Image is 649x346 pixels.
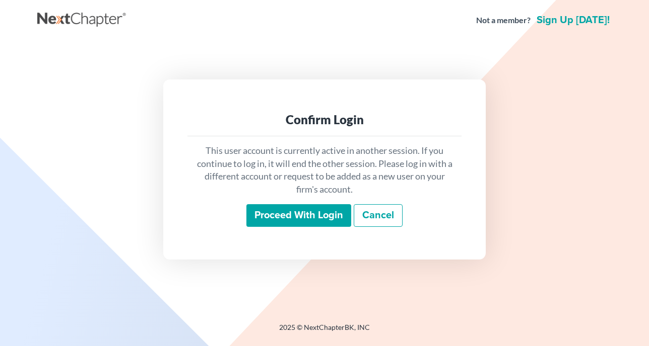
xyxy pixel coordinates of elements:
[246,204,351,227] input: Proceed with login
[37,322,612,340] div: 2025 © NextChapterBK, INC
[196,144,453,196] p: This user account is currently active in another session. If you continue to log in, it will end ...
[476,15,531,26] strong: Not a member?
[196,112,453,128] div: Confirm Login
[354,204,403,227] a: Cancel
[535,15,612,25] a: Sign up [DATE]!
